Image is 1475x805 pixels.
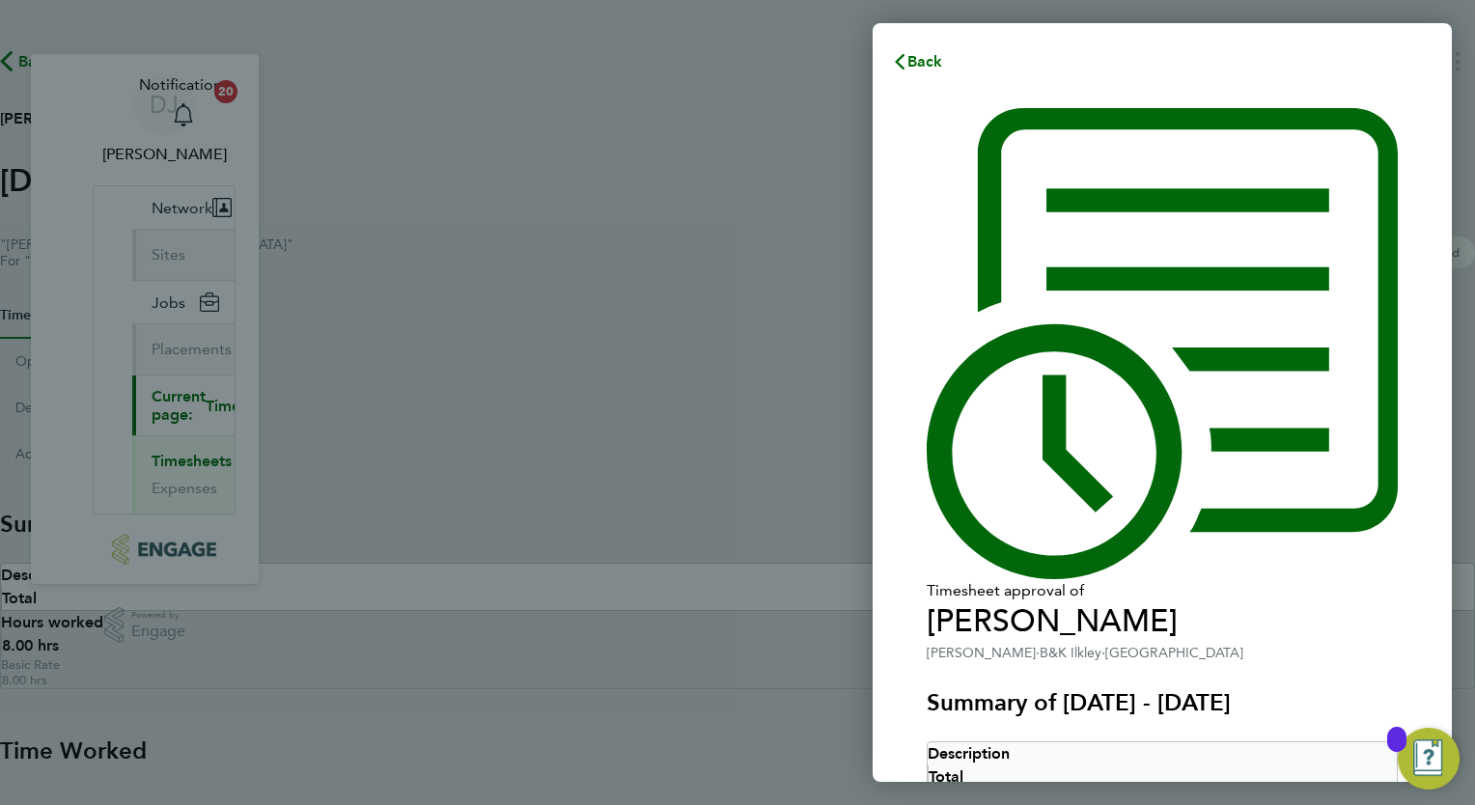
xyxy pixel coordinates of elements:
span: · [1101,645,1105,661]
div: Description [928,742,1397,765]
span: Back [907,52,943,70]
span: [GEOGRAPHIC_DATA] [1105,645,1243,661]
button: Back [873,42,962,81]
button: Open Resource Center, 9 new notifications [1398,728,1460,790]
span: · [1036,645,1040,661]
span: Timesheet approval of [927,579,1398,602]
span: [PERSON_NAME] [927,645,1036,661]
span: B&K Ilkley [1040,645,1101,661]
div: Total [928,765,1397,789]
h3: Summary of [DATE] - [DATE] [927,687,1398,718]
span: [PERSON_NAME] [927,602,1398,641]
